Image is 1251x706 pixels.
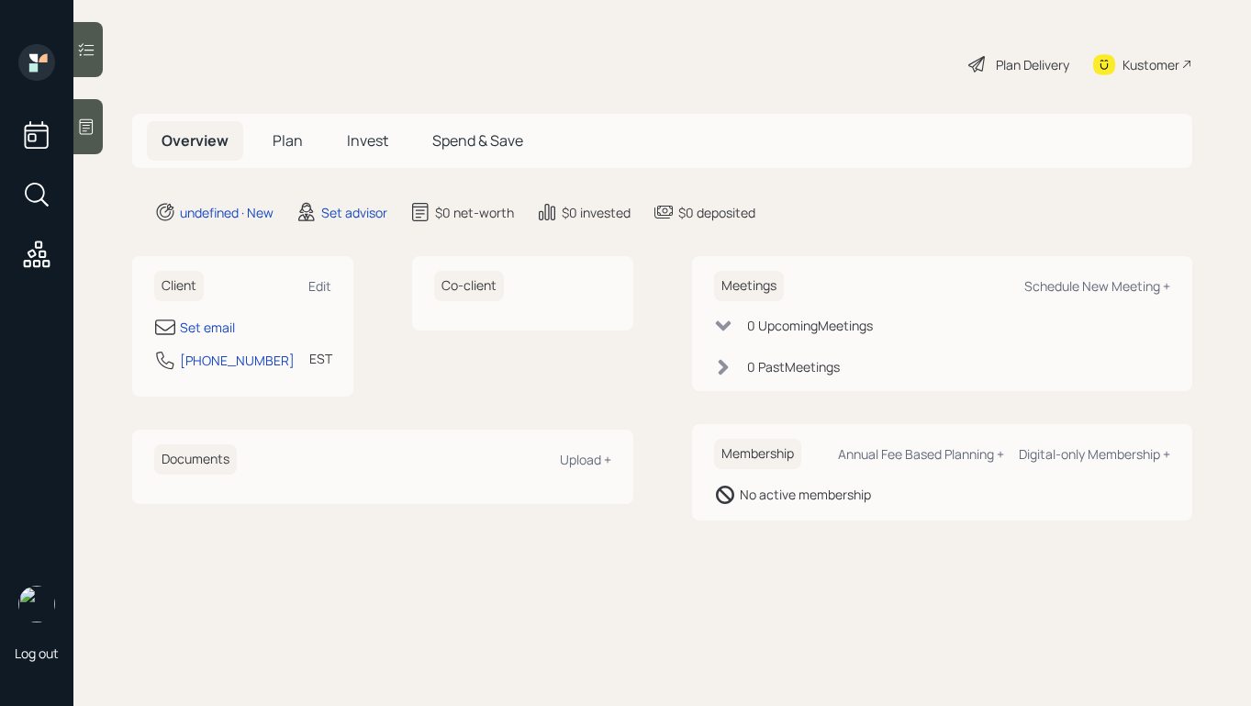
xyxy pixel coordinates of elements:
div: 0 Upcoming Meeting s [747,316,873,335]
span: Overview [162,130,229,151]
div: $0 deposited [678,203,755,222]
h6: Client [154,271,204,301]
div: Log out [15,644,59,662]
span: Plan [273,130,303,151]
h6: Meetings [714,271,784,301]
h6: Co-client [434,271,504,301]
div: 0 Past Meeting s [747,357,840,376]
div: undefined · New [180,203,274,222]
div: Upload + [560,451,611,468]
img: aleksandra-headshot.png [18,586,55,622]
div: Digital-only Membership + [1019,445,1170,463]
div: $0 net-worth [435,203,514,222]
div: Set advisor [321,203,387,222]
div: $0 invested [562,203,631,222]
span: Spend & Save [432,130,523,151]
div: [PHONE_NUMBER] [180,351,295,370]
div: No active membership [740,485,871,504]
div: Schedule New Meeting + [1024,277,1170,295]
span: Invest [347,130,388,151]
div: Plan Delivery [996,55,1069,74]
h6: Documents [154,444,237,475]
div: Annual Fee Based Planning + [838,445,1004,463]
div: Edit [308,277,331,295]
div: EST [309,349,332,368]
div: Set email [180,318,235,337]
h6: Membership [714,439,801,469]
div: Kustomer [1123,55,1179,74]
